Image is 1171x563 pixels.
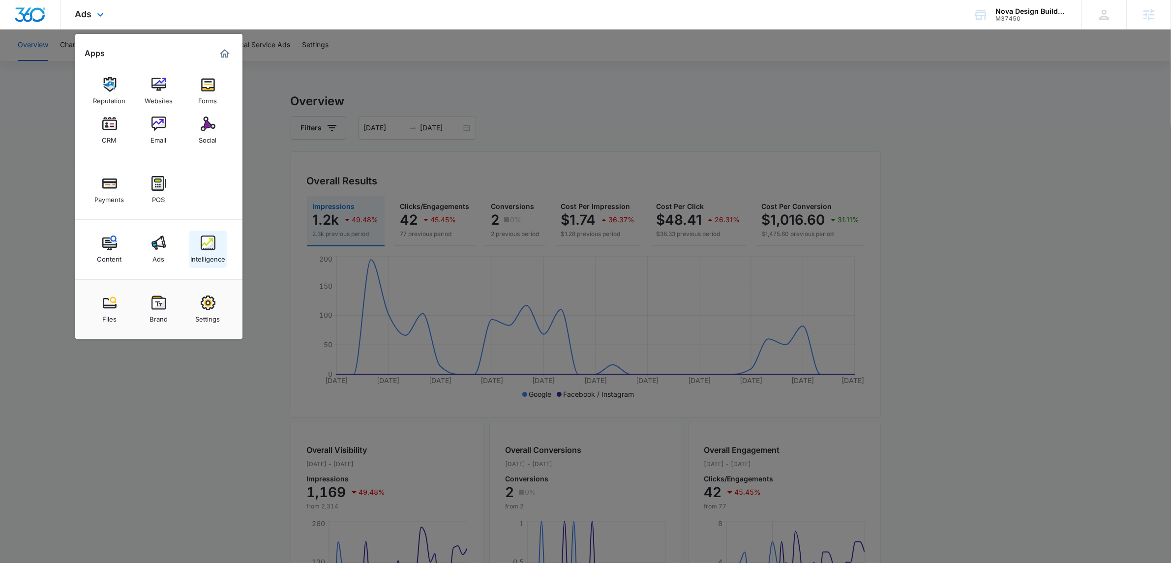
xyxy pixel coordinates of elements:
a: Files [91,291,128,328]
div: Payments [95,191,124,204]
a: CRM [91,112,128,149]
div: Brand [150,310,168,323]
div: Reputation [93,92,126,105]
a: Settings [189,291,227,328]
a: Websites [140,72,178,110]
a: Marketing 360® Dashboard [217,46,233,61]
div: Email [151,131,167,144]
div: CRM [102,131,117,144]
div: Forms [199,92,217,105]
h2: Apps [85,49,105,58]
a: Content [91,231,128,268]
div: Intelligence [190,250,225,263]
div: Ads [153,250,165,263]
div: Content [97,250,122,263]
a: Forms [189,72,227,110]
a: Social [189,112,227,149]
a: Ads [140,231,178,268]
a: Payments [91,171,128,208]
div: Websites [145,92,173,105]
div: account id [995,15,1067,22]
div: Settings [196,310,220,323]
a: POS [140,171,178,208]
a: Email [140,112,178,149]
a: Reputation [91,72,128,110]
a: Brand [140,291,178,328]
div: Social [199,131,217,144]
span: Ads [75,9,92,19]
div: Files [102,310,117,323]
div: account name [995,7,1067,15]
div: POS [152,191,165,204]
a: Intelligence [189,231,227,268]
